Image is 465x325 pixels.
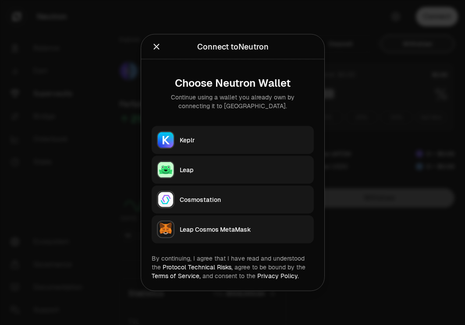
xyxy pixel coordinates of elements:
div: Cosmostation [180,195,309,204]
div: Keplr [180,136,309,145]
button: KeplrKeplr [152,126,314,154]
button: CosmostationCosmostation [152,186,314,214]
div: Choose Neutron Wallet [159,77,307,89]
button: Leap Cosmos MetaMaskLeap Cosmos MetaMask [152,215,314,244]
a: Protocol Technical Risks, [163,263,233,271]
img: Leap [158,162,174,178]
div: Leap Cosmos MetaMask [180,225,309,234]
button: LeapLeap [152,156,314,184]
img: Keplr [158,132,174,148]
a: Privacy Policy. [257,272,299,280]
img: Leap Cosmos MetaMask [158,222,174,237]
div: Leap [180,166,309,174]
div: Connect to Neutron [197,41,268,53]
div: Continue using a wallet you already own by connecting it to [GEOGRAPHIC_DATA]. [159,93,307,110]
button: Close [152,41,161,53]
img: Cosmostation [158,192,174,208]
div: By continuing, I agree that I have read and understood the agree to be bound by the and consent t... [152,254,314,280]
a: Terms of Service, [152,272,201,280]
